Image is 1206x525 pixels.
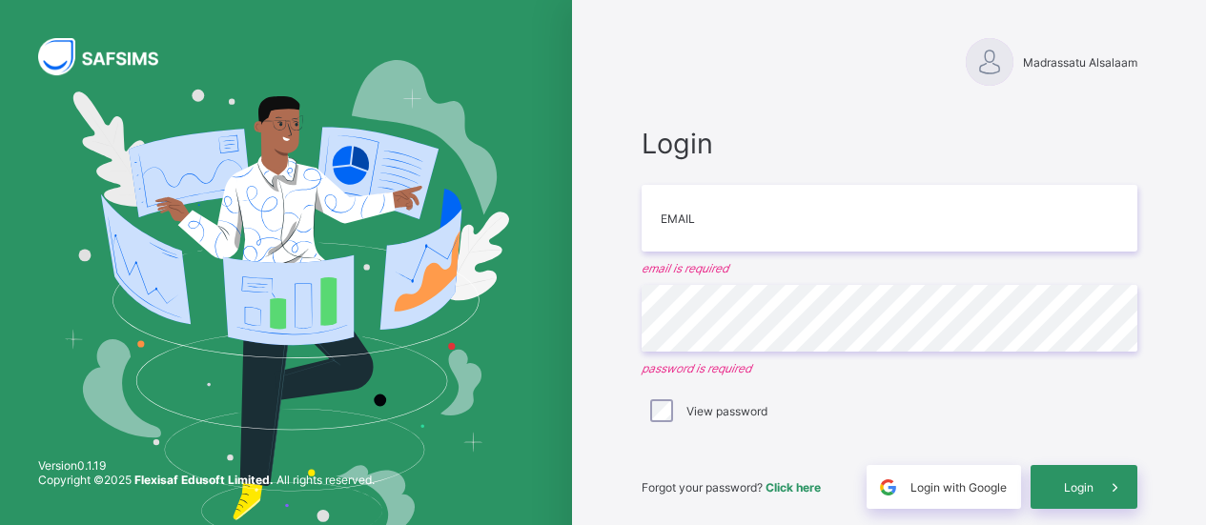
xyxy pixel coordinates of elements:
[877,476,899,498] img: google.396cfc9801f0270233282035f929180a.svg
[766,480,821,495] a: Click here
[38,458,375,473] span: Version 0.1.19
[642,361,1137,375] em: password is required
[38,473,375,487] span: Copyright © 2025 All rights reserved.
[1023,55,1137,70] span: Madrassatu Alsalaam
[642,127,1137,160] span: Login
[1064,480,1094,495] span: Login
[686,404,767,418] label: View password
[38,38,181,75] img: SAFSIMS Logo
[642,261,1137,275] em: email is required
[642,480,821,495] span: Forgot your password?
[134,473,274,487] strong: Flexisaf Edusoft Limited.
[910,480,1007,495] span: Login with Google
